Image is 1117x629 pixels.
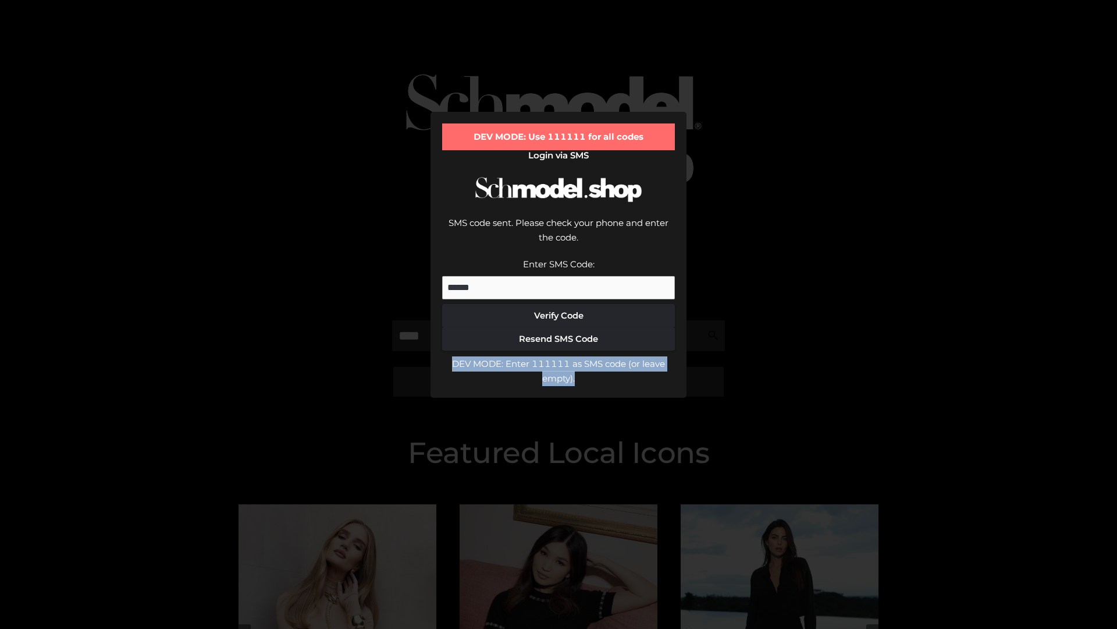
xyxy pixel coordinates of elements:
label: Enter SMS Code: [523,259,595,270]
button: Resend SMS Code [442,327,675,351]
div: DEV MODE: Use 111111 for all codes [442,123,675,150]
img: Schmodel Logo [471,167,646,213]
div: DEV MODE: Enter 111111 as SMS code (or leave empty). [442,356,675,386]
button: Verify Code [442,304,675,327]
h2: Login via SMS [442,150,675,161]
div: SMS code sent. Please check your phone and enter the code. [442,215,675,257]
